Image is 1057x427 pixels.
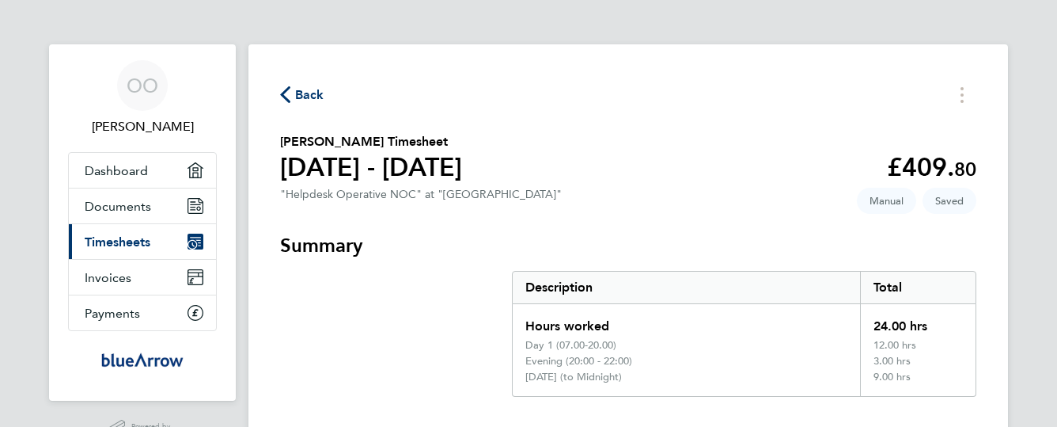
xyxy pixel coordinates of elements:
[280,233,976,258] h3: Summary
[513,304,860,339] div: Hours worked
[69,260,216,295] a: Invoices
[860,339,976,355] div: 12.00 hrs
[69,189,216,223] a: Documents
[954,158,976,181] span: 80
[513,272,860,303] div: Description
[295,86,324,105] span: Back
[68,60,217,136] a: OO[PERSON_NAME]
[860,371,976,396] div: 9.00 hrs
[69,224,216,259] a: Timesheets
[85,270,131,285] span: Invoices
[69,153,216,188] a: Dashboard
[85,163,148,178] span: Dashboard
[860,355,976,371] div: 3.00 hrs
[85,234,150,250] span: Timesheets
[857,188,916,214] span: This timesheet was manually created.
[512,271,976,397] div: Summary
[280,188,562,201] div: "Helpdesk Operative NOC" at "[GEOGRAPHIC_DATA]"
[923,188,976,214] span: This timesheet is Saved.
[49,44,236,401] nav: Main navigation
[525,371,622,383] div: [DATE] (to Midnight)
[101,347,184,372] img: bluearrow-logo-retina.png
[525,339,616,352] div: Day 1 (07.00-20.00)
[887,152,976,182] app-decimal: £409.
[948,82,976,107] button: Timesheets Menu
[280,85,324,105] button: Back
[127,75,158,96] span: OO
[85,306,140,321] span: Payments
[525,355,632,368] div: Evening (20:00 - 22:00)
[85,199,151,214] span: Documents
[69,295,216,330] a: Payments
[860,272,976,303] div: Total
[280,151,462,183] h1: [DATE] - [DATE]
[68,117,217,136] span: Olushola Oguntola
[860,304,976,339] div: 24.00 hrs
[280,132,462,151] h2: [PERSON_NAME] Timesheet
[68,347,217,372] a: Go to home page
